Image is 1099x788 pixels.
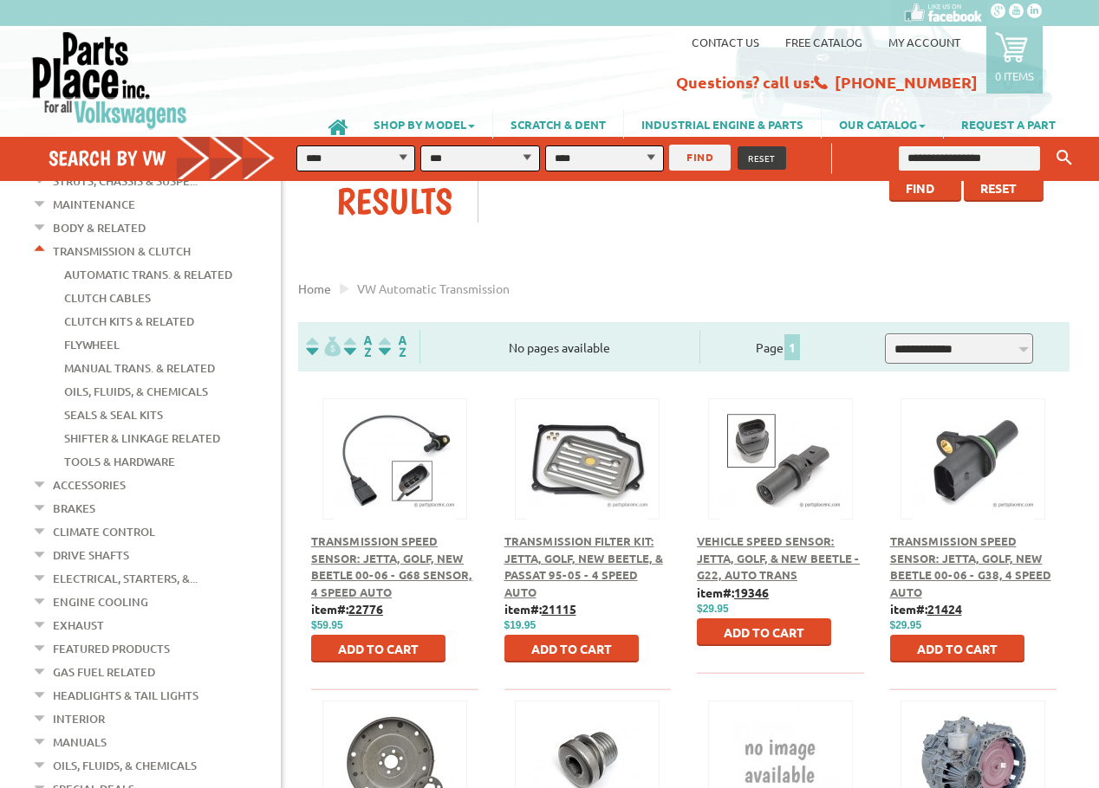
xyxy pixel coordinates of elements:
[53,544,129,566] a: Drive Shafts
[888,35,960,49] a: My Account
[927,601,962,617] u: 21424
[624,109,821,139] a: INDUSTRIAL ENGINE & PARTS
[980,180,1017,196] span: Reset
[890,533,1051,599] a: Transmission Speed Sensor: Jetta, Golf, New Beetle 00-06 - G38, 4 Speed Auto
[306,336,341,356] img: filterpricelow.svg
[53,591,148,613] a: Engine Cooling
[348,601,383,617] u: 22776
[311,601,383,617] b: item#:
[53,614,104,636] a: Exhaust
[357,281,510,296] span: VW automatic transmission
[338,641,419,656] span: Add to Cart
[64,404,163,426] a: Seals & Seal Kits
[504,533,663,599] a: Transmission Filter Kit: Jetta, Golf, New Beetle, & Passat 95-05 - 4 Speed Auto
[64,357,215,379] a: Manual Trans. & Related
[986,26,1043,94] a: 0 items
[738,146,786,170] button: RESET
[734,585,769,600] u: 19346
[375,336,410,356] img: Sort by Sales Rank
[917,641,998,656] span: Add to Cart
[53,216,146,239] a: Body & Related
[890,635,1024,662] button: Add to Cart
[311,533,472,599] a: Transmission Speed Sensor: Jetta, Golf, New Beetle 00-06 - G68 Sensor, 4 Speed Auto
[890,619,922,631] span: $29.95
[890,601,962,617] b: item#:
[298,281,331,296] a: Home
[1051,144,1077,172] button: Keyword Search
[542,601,576,617] u: 21115
[822,109,943,139] a: OUR CATALOG
[53,707,105,730] a: Interior
[53,474,126,496] a: Accessories
[53,731,107,753] a: Manuals
[493,109,623,139] a: SCRATCH & DENT
[504,619,536,631] span: $19.95
[995,68,1034,83] p: 0 items
[64,380,208,403] a: Oils, Fluids, & Chemicals
[697,603,729,615] span: $29.95
[311,619,343,631] span: $59.95
[356,109,492,139] a: SHOP BY MODEL
[49,145,287,171] h4: Search by VW
[53,497,95,520] a: Brakes
[311,635,445,662] button: Add to Cart
[784,334,800,360] span: 1
[531,641,612,656] span: Add to Cart
[64,333,120,356] a: Flywheel
[53,170,198,192] a: Struts, Chassis & Suspe...
[341,336,375,356] img: Sort by Headline
[944,109,1073,139] a: REQUEST A PART
[53,754,197,777] a: Oils, Fluids, & Chemicals
[53,661,155,683] a: Gas Fuel Related
[697,533,860,582] a: Vehicle Speed Sensor: Jetta, Golf, & New Beetle - G22, Auto Trans
[64,263,232,286] a: Automatic Trans. & Related
[697,585,769,600] b: item#:
[906,180,934,196] span: Find
[53,567,198,590] a: Electrical, Starters, &...
[889,174,961,202] button: Find
[53,193,135,216] a: Maintenance
[64,310,194,333] a: Clutch Kits & Related
[504,601,576,617] b: item#:
[748,152,776,165] span: RESET
[785,35,862,49] a: Free Catalog
[53,684,198,707] a: Headlights & Tail Lights
[30,30,189,130] img: Parts Place Inc!
[699,330,856,364] div: Page
[669,145,731,171] button: FIND
[53,637,170,660] a: Featured Products
[64,427,220,449] a: Shifter & Linkage Related
[504,635,639,662] button: Add to Cart
[964,174,1044,202] button: Reset
[64,450,175,473] a: Tools & Hardware
[420,339,699,357] div: No pages available
[724,624,804,640] span: Add to Cart
[697,618,831,646] button: Add to Cart
[64,287,151,309] a: Clutch Cables
[692,35,759,49] a: Contact us
[53,240,191,262] a: Transmission & Clutch
[53,520,155,543] a: Climate Control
